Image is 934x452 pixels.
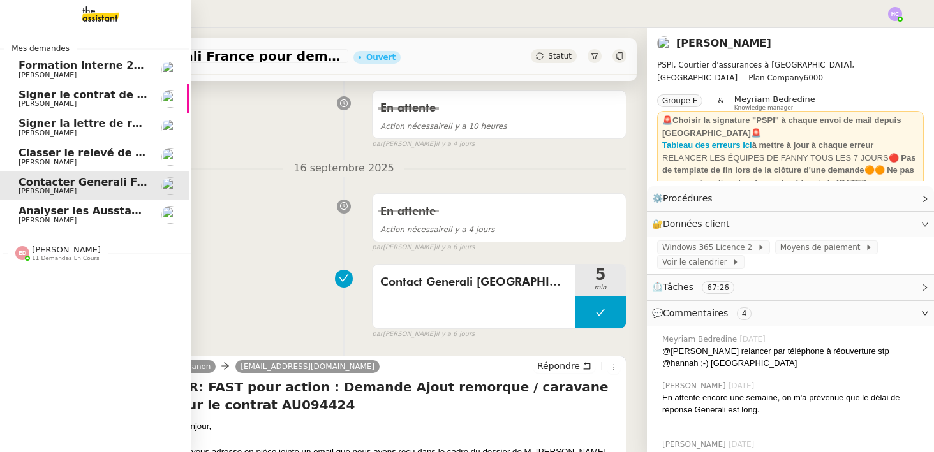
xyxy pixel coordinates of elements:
[548,52,572,61] span: Statut
[436,139,475,150] span: il y a 4 jours
[372,329,383,340] span: par
[662,256,732,268] span: Voir le calendrier
[537,360,580,372] span: Répondre
[366,54,396,61] div: Ouvert
[19,129,77,137] span: [PERSON_NAME]
[718,94,723,111] span: &
[372,139,475,150] small: [PERSON_NAME]
[180,420,621,433] div: Bonjour,
[19,89,202,101] span: Signer le contrat de la mutuelle
[380,122,448,131] span: Action nécessaire
[161,148,179,166] img: users%2FNmPW3RcGagVdwlUj0SIRjiM8zA23%2Favatar%2Fb3e8f68e-88d8-429d-a2bd-00fb6f2d12db
[662,391,924,416] div: En attente encore une semaine, on m'a prévenue que le délai de réponse Generali est long.
[734,94,815,111] app-user-label: Knowledge manager
[533,359,596,373] button: Répondre
[19,71,77,79] span: [PERSON_NAME]
[662,345,924,370] div: @[PERSON_NAME] relancer par téléphone à réouverture stp @hannah ;-) [GEOGRAPHIC_DATA]
[19,147,209,159] span: Classer le relevé de commissions
[283,160,404,177] span: 16 septembre 2025
[662,140,752,150] a: Tableau des erreurs ici
[647,212,934,237] div: 🔐Données client
[652,282,745,292] span: ⏲️
[436,242,475,253] span: il y a 6 jours
[32,255,100,262] span: 11 demandes en cours
[372,242,383,253] span: par
[663,282,693,292] span: Tâches
[739,333,768,345] span: [DATE]
[161,61,179,78] img: users%2Fa6PbEmLwvGXylUqKytRPpDpAx153%2Favatar%2Ffanny.png
[662,439,729,450] span: [PERSON_NAME]
[575,282,626,293] span: min
[19,216,77,224] span: [PERSON_NAME]
[161,119,179,136] img: users%2FTDxDvmCjFdN3QFePFNGdQUcJcQk1%2Favatar%2F0cfb3a67-8790-4592-a9ec-92226c678442
[662,241,757,254] span: Windows 365 Licence 2
[380,103,436,114] span: En attente
[652,191,718,206] span: ⚙️
[662,153,915,187] strong: 🔴 Pas de template de fin lors de la clôture d'une demande🟠🟠 Ne pas accuser réception des demandes...
[19,158,77,166] span: [PERSON_NAME]
[662,380,729,391] span: [PERSON_NAME]
[436,329,475,340] span: il y a 6 jours
[652,217,735,231] span: 🔐
[380,225,448,234] span: Action nécessaire
[676,37,771,49] a: [PERSON_NAME]
[19,59,240,71] span: Formation Interne 2 - [PERSON_NAME]
[780,241,865,254] span: Moyens de paiement
[737,307,752,320] nz-tag: 4
[66,50,343,62] span: Contacter Generali France pour demande AU094424
[372,329,475,340] small: [PERSON_NAME]
[662,152,919,189] div: RELANCER LES ÉQUIPES DE FANNY TOUS LES 7 JOURS
[19,205,216,217] span: Analyser les Ausstandsmeldungen
[380,206,436,217] span: En attente
[647,301,934,326] div: 💬Commentaires 4
[380,122,507,131] span: il y a 10 heures
[241,362,374,371] span: [EMAIL_ADDRESS][DOMAIN_NAME]
[380,273,567,292] span: Contact Generali [GEOGRAPHIC_DATA]
[657,36,671,50] img: users%2Fa6PbEmLwvGXylUqKytRPpDpAx153%2Favatar%2Ffanny.png
[729,439,757,450] span: [DATE]
[372,242,475,253] small: [PERSON_NAME]
[752,140,874,150] strong: à mettre à jour à chaque erreur
[662,333,739,345] span: Meyriam Bedredine
[657,94,702,107] nz-tag: Groupe E
[663,219,730,229] span: Données client
[734,105,794,112] span: Knowledge manager
[161,177,179,195] img: users%2Fa6PbEmLwvGXylUqKytRPpDpAx153%2Favatar%2Ffanny.png
[180,378,621,414] h4: TR: FAST pour action : Demande Ajout remorque / caravane sur le contrat AU094424
[180,361,216,372] a: Manon
[161,90,179,108] img: users%2FTDxDvmCjFdN3QFePFNGdQUcJcQk1%2Favatar%2F0cfb3a67-8790-4592-a9ec-92226c678442
[748,73,803,82] span: Plan Company
[663,308,728,318] span: Commentaires
[734,94,815,104] span: Meyriam Bedredine
[729,380,757,391] span: [DATE]
[702,281,734,294] nz-tag: 67:26
[19,99,77,108] span: [PERSON_NAME]
[19,187,77,195] span: [PERSON_NAME]
[372,139,383,150] span: par
[4,42,77,55] span: Mes demandes
[32,245,101,254] span: [PERSON_NAME]
[657,61,854,82] span: PSPI, Courtier d'assurances à [GEOGRAPHIC_DATA], [GEOGRAPHIC_DATA]
[19,117,205,129] span: Signer la lettre de rémunération
[804,73,824,82] span: 6000
[662,115,901,138] strong: 🚨Choisir la signature "PSPI" à chaque envoi de mail depuis [GEOGRAPHIC_DATA]🚨
[19,176,318,188] span: Contacter Generali France pour demande AU094424
[647,186,934,211] div: ⚙️Procédures
[15,246,29,260] img: svg
[575,267,626,282] span: 5
[161,206,179,224] img: users%2Fa6PbEmLwvGXylUqKytRPpDpAx153%2Favatar%2Ffanny.png
[888,7,902,21] img: svg
[652,308,757,318] span: 💬
[663,193,713,203] span: Procédures
[380,225,494,234] span: il y a 4 jours
[647,275,934,300] div: ⏲️Tâches 67:26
